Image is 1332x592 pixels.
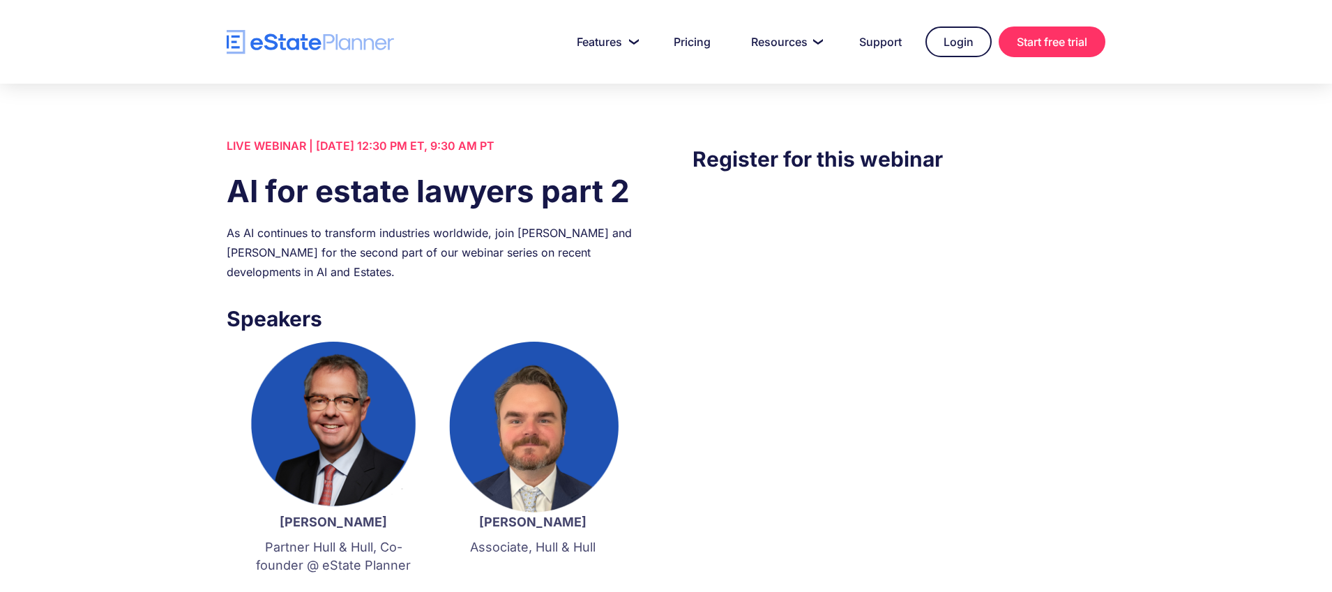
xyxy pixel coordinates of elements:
strong: [PERSON_NAME] [280,515,387,529]
h3: Register for this webinar [693,143,1105,175]
a: Support [842,28,918,56]
a: Login [925,26,992,57]
div: LIVE WEBINAR | [DATE] 12:30 PM ET, 9:30 AM PT [227,136,639,155]
h1: AI for estate lawyers part 2 [227,169,639,213]
a: Pricing [657,28,727,56]
h3: Speakers [227,303,639,335]
a: Start free trial [999,26,1105,57]
strong: [PERSON_NAME] [479,515,586,529]
p: Associate, Hull & Hull [447,538,619,556]
a: Resources [734,28,835,56]
a: home [227,30,394,54]
p: Partner Hull & Hull, Co-founder @ eState Planner [248,538,419,575]
div: As AI continues to transform industries worldwide, join [PERSON_NAME] and [PERSON_NAME] for the s... [227,223,639,282]
a: Features [560,28,650,56]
